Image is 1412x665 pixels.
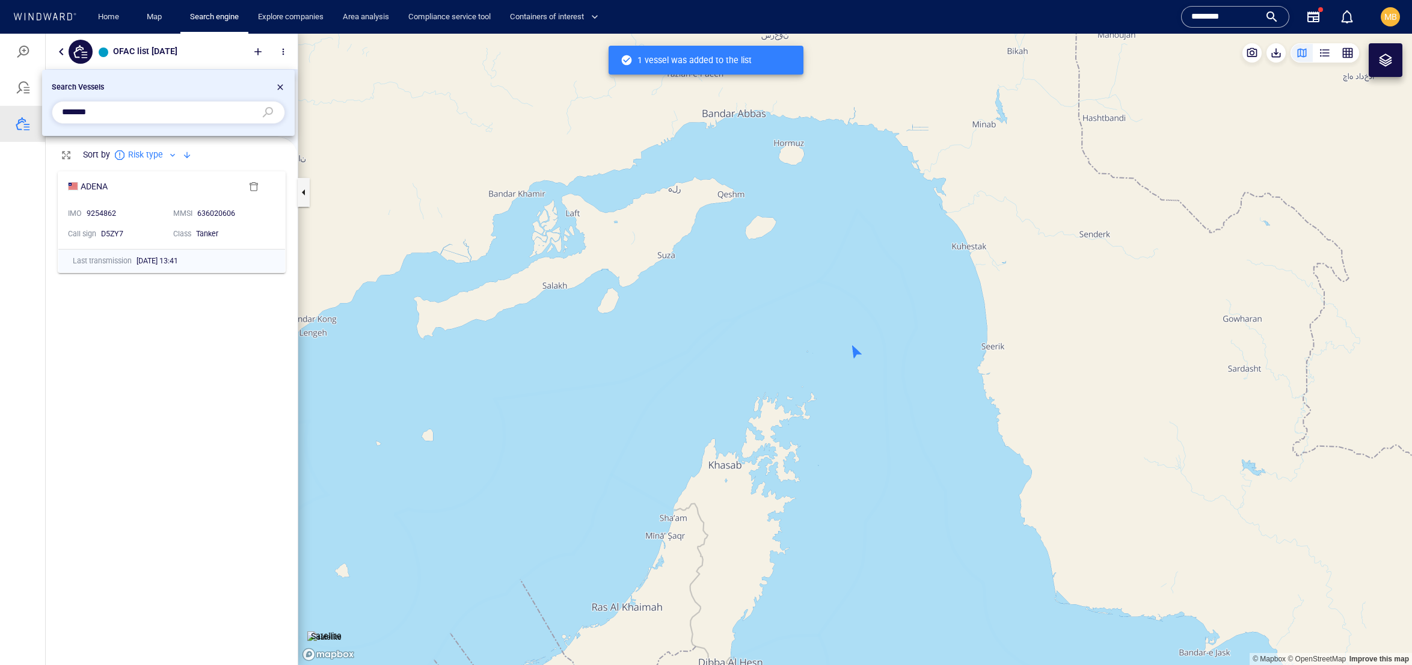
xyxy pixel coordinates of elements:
button: Map [137,7,176,28]
a: Search engine [185,7,244,28]
a: Compliance service tool [404,7,496,28]
a: Home [93,7,124,28]
button: Containers of interest [505,7,609,28]
iframe: Chat [1361,611,1403,656]
a: Explore companies [253,7,328,28]
span: MB [1384,12,1397,22]
button: Home [89,7,127,28]
span: Containers of interest [510,10,598,24]
p: Search Vessels [52,48,104,59]
a: Area analysis [338,7,394,28]
div: Notification center [1340,10,1354,24]
a: Map [142,7,171,28]
button: MB [1378,5,1402,29]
